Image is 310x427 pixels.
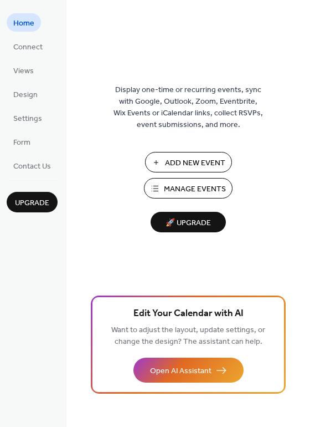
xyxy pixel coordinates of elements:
[13,113,42,125] span: Settings
[144,178,232,199] button: Manage Events
[13,65,34,77] span: Views
[157,216,219,231] span: 🚀 Upgrade
[165,157,225,169] span: Add New Event
[7,133,37,151] a: Form
[7,156,58,175] a: Contact Us
[133,306,244,322] span: Edit Your Calendar with AI
[133,358,244,383] button: Open AI Assistant
[145,152,232,172] button: Add New Event
[164,184,226,195] span: Manage Events
[15,197,49,209] span: Upgrade
[7,37,49,55] a: Connect
[13,161,51,172] span: Contact Us
[7,85,44,103] a: Design
[151,212,226,232] button: 🚀 Upgrade
[13,18,34,29] span: Home
[7,13,41,32] a: Home
[111,323,265,349] span: Want to adjust the layout, update settings, or change the design? The assistant can help.
[150,365,211,377] span: Open AI Assistant
[13,42,43,53] span: Connect
[7,192,58,212] button: Upgrade
[113,84,263,131] span: Display one-time or recurring events, sync with Google, Outlook, Zoom, Eventbrite, Wix Events or ...
[7,61,40,79] a: Views
[13,89,38,101] span: Design
[7,109,49,127] a: Settings
[13,137,30,149] span: Form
